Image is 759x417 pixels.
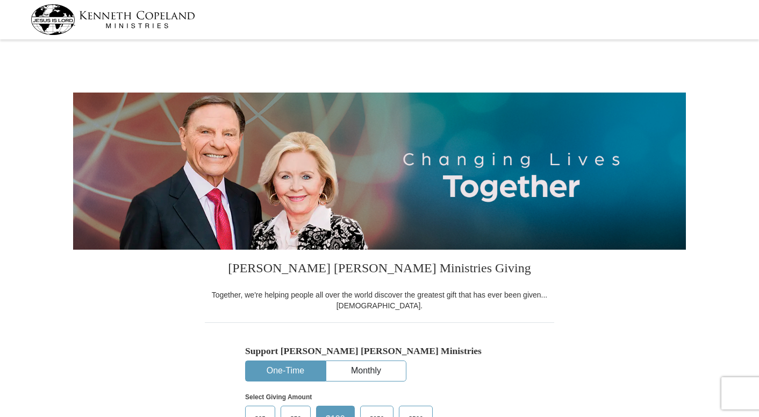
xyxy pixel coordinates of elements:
div: Together, we're helping people all over the world discover the greatest gift that has ever been g... [205,289,554,311]
h3: [PERSON_NAME] [PERSON_NAME] Ministries Giving [205,250,554,289]
img: kcm-header-logo.svg [31,4,195,35]
button: Monthly [326,361,406,381]
strong: Select Giving Amount [245,393,312,401]
h5: Support [PERSON_NAME] [PERSON_NAME] Ministries [245,345,514,357]
button: One-Time [246,361,325,381]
